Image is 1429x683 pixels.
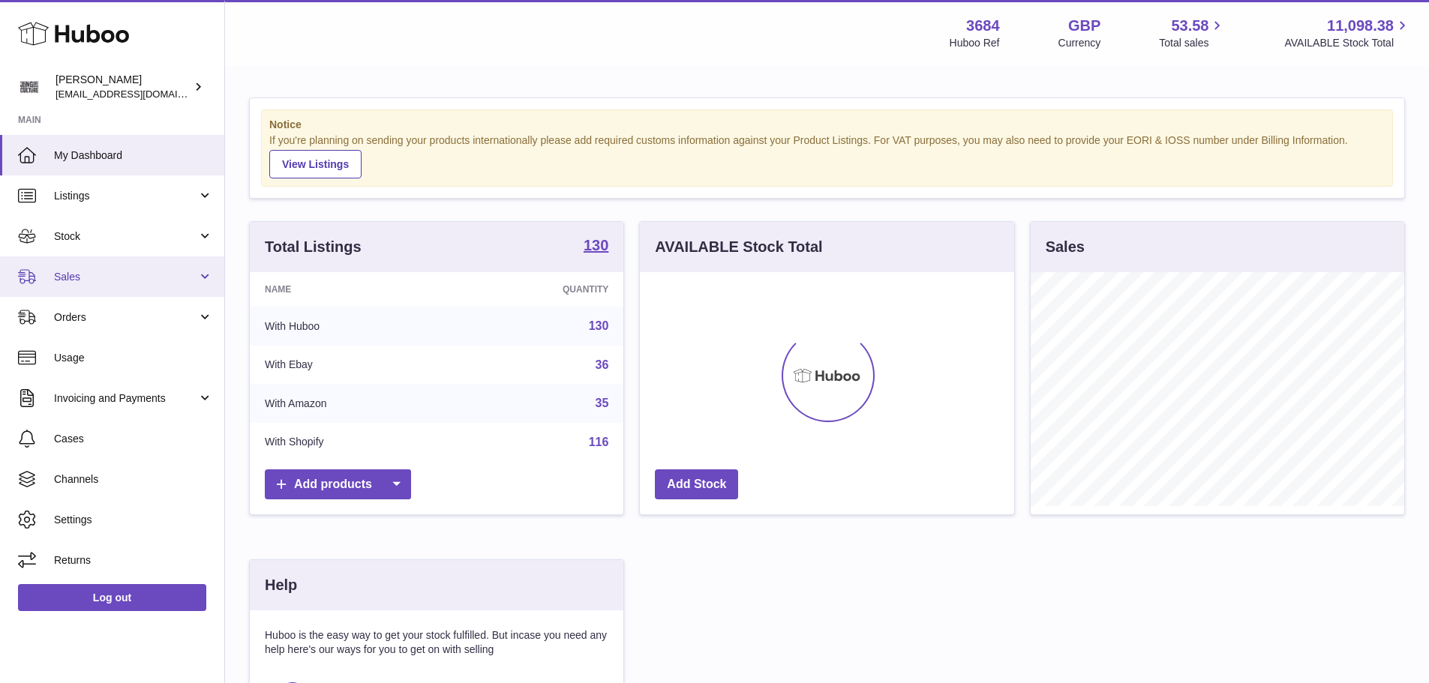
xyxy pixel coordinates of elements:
[54,472,213,487] span: Channels
[54,351,213,365] span: Usage
[56,88,221,100] span: [EMAIL_ADDRESS][DOMAIN_NAME]
[1284,36,1411,50] span: AVAILABLE Stock Total
[56,73,191,101] div: [PERSON_NAME]
[1058,36,1101,50] div: Currency
[269,133,1385,178] div: If you're planning on sending your products internationally please add required customs informati...
[1327,16,1394,36] span: 11,098.38
[655,237,822,257] h3: AVAILABLE Stock Total
[18,584,206,611] a: Log out
[250,384,455,423] td: With Amazon
[596,397,609,409] a: 35
[966,16,1000,36] strong: 3684
[584,238,608,253] strong: 130
[54,310,197,325] span: Orders
[655,469,738,500] a: Add Stock
[589,319,609,332] a: 130
[250,307,455,346] td: With Huboo
[596,358,609,371] a: 36
[54,270,197,284] span: Sales
[18,76,41,98] img: theinternationalventure@gmail.com
[265,628,608,657] p: Huboo is the easy way to get your stock fulfilled. But incase you need any help here's our ways f...
[54,432,213,446] span: Cases
[265,237,362,257] h3: Total Listings
[265,575,297,595] h3: Help
[1159,16,1226,50] a: 53.58 Total sales
[1284,16,1411,50] a: 11,098.38 AVAILABLE Stock Total
[54,148,213,163] span: My Dashboard
[1068,16,1100,36] strong: GBP
[950,36,1000,50] div: Huboo Ref
[250,423,455,462] td: With Shopify
[589,436,609,448] a: 116
[1046,237,1085,257] h3: Sales
[250,272,455,307] th: Name
[1159,36,1226,50] span: Total sales
[584,238,608,256] a: 130
[54,189,197,203] span: Listings
[269,150,362,178] a: View Listings
[455,272,624,307] th: Quantity
[1171,16,1208,36] span: 53.58
[54,513,213,527] span: Settings
[54,229,197,244] span: Stock
[54,553,213,568] span: Returns
[54,391,197,406] span: Invoicing and Payments
[265,469,411,500] a: Add products
[269,118,1385,132] strong: Notice
[250,346,455,385] td: With Ebay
